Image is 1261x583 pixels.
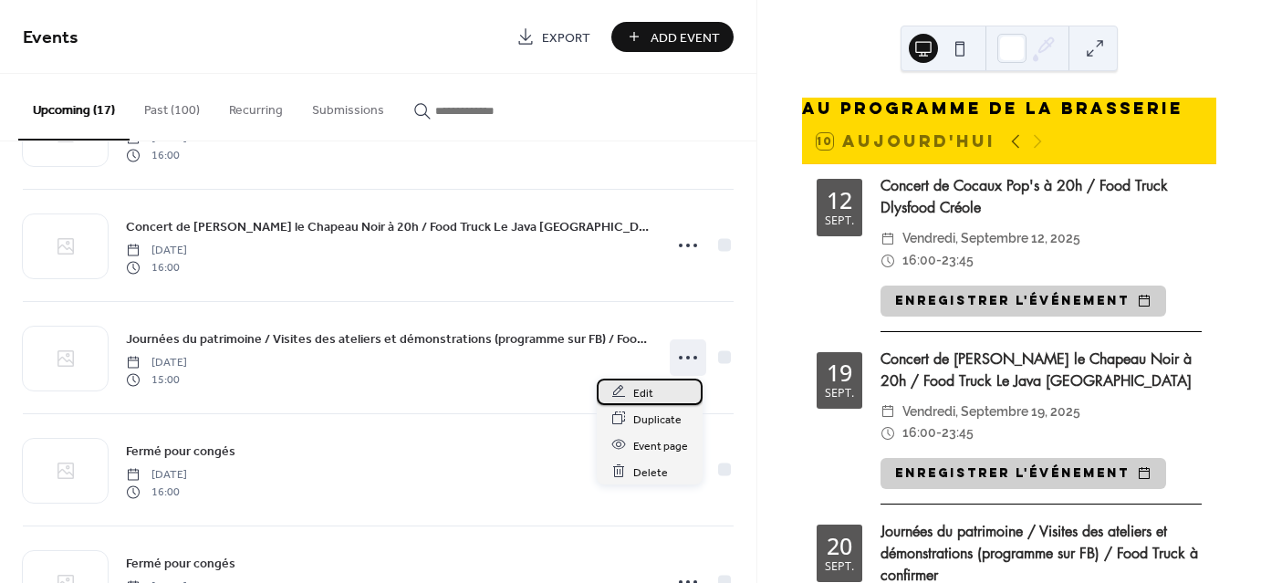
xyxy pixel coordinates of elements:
span: - [936,250,942,272]
div: Concert de [PERSON_NAME] le Chapeau Noir à 20h / Food Truck Le Java [GEOGRAPHIC_DATA] [881,349,1202,392]
span: [DATE] [126,355,187,371]
span: - [936,422,942,444]
div: 19 [827,361,852,384]
span: 16:00 [126,484,187,500]
div: 20 [827,535,852,557]
span: vendredi, septembre 19, 2025 [902,401,1080,423]
span: 23:45 [942,422,974,444]
span: [DATE] [126,243,187,259]
span: Delete [633,463,668,482]
button: Enregistrer l'événement [881,286,1166,317]
a: Fermé pour congés [126,553,235,574]
span: Event page [633,436,688,455]
a: Export [503,22,604,52]
div: ​ [881,250,895,272]
span: Events [23,20,78,56]
span: Add Event [651,28,720,47]
div: ​ [881,422,895,444]
span: Export [542,28,590,47]
div: Concert de Cocaux Pop's à 20h / Food Truck Dlysfood Créole [881,175,1202,219]
button: Enregistrer l'événement [881,458,1166,489]
span: 16:00 [126,259,187,276]
span: 23:45 [942,250,974,272]
button: Add Event [611,22,734,52]
span: 15:00 [126,371,187,388]
button: Recurring [214,74,297,139]
span: vendredi, septembre 12, 2025 [902,228,1080,250]
span: 16:00 [902,422,936,444]
a: Journées du patrimoine / Visites des ateliers et démonstrations (programme sur FB) / Food Truck à... [126,328,651,349]
button: Past (100) [130,74,214,139]
button: Submissions [297,74,399,139]
a: Concert de [PERSON_NAME] le Chapeau Noir à 20h / Food Truck Le Java [GEOGRAPHIC_DATA] [126,216,651,237]
div: sept. [825,388,854,400]
div: 12 [827,189,852,212]
div: ​ [881,228,895,250]
span: Edit [633,383,653,402]
span: 16:00 [902,250,936,272]
div: sept. [825,215,854,227]
div: sept. [825,561,854,573]
span: Journées du patrimoine / Visites des ateliers et démonstrations (programme sur FB) / Food Truck à... [126,330,651,349]
button: Upcoming (17) [18,74,130,141]
span: Fermé pour congés [126,555,235,574]
span: Duplicate [633,410,682,429]
span: Fermé pour congés [126,442,235,462]
span: Concert de [PERSON_NAME] le Chapeau Noir à 20h / Food Truck Le Java [GEOGRAPHIC_DATA] [126,218,651,237]
span: 16:00 [126,147,187,163]
span: [DATE] [126,467,187,484]
a: Fermé pour congés [126,441,235,462]
div: Au programme de la brasserie [802,98,1216,120]
div: ​ [881,401,895,423]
